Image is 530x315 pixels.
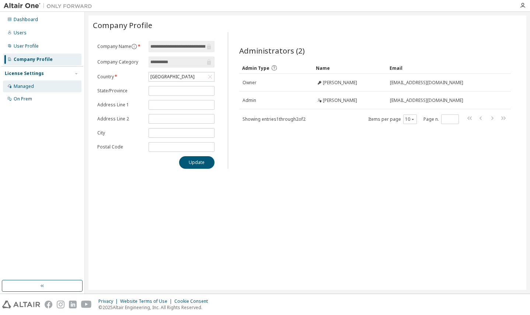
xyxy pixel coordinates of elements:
[14,17,38,23] div: Dashboard
[14,57,53,62] div: Company Profile
[5,71,44,76] div: License Settings
[242,65,269,71] span: Admin Type
[4,2,96,10] img: Altair One
[405,116,415,122] button: 10
[423,114,459,124] span: Page n.
[316,62,384,74] div: Name
[390,80,463,86] span: [EMAIL_ADDRESS][DOMAIN_NAME]
[97,130,144,136] label: City
[368,114,417,124] span: Items per page
[243,80,257,86] span: Owner
[239,45,305,56] span: Administrators (2)
[97,44,144,49] label: Company Name
[97,74,144,80] label: Country
[81,301,92,308] img: youtube.svg
[97,116,144,122] label: Address Line 2
[45,301,52,308] img: facebook.svg
[243,116,306,122] span: Showing entries 1 through 2 of 2
[14,96,32,102] div: On Prem
[323,80,357,86] span: [PERSON_NAME]
[390,97,463,103] span: [EMAIL_ADDRESS][DOMAIN_NAME]
[14,43,39,49] div: User Profile
[57,301,64,308] img: instagram.svg
[179,156,215,169] button: Update
[323,97,357,103] span: [PERSON_NAME]
[14,83,34,89] div: Managed
[97,88,144,94] label: State/Province
[174,298,212,304] div: Cookie Consent
[98,304,212,311] p: © 2025 Altair Engineering, Inc. All Rights Reserved.
[14,30,27,36] div: Users
[98,298,120,304] div: Privacy
[149,72,214,81] div: [GEOGRAPHIC_DATA]
[120,298,174,304] div: Website Terms of Use
[149,73,196,81] div: [GEOGRAPHIC_DATA]
[97,102,144,108] label: Address Line 1
[97,144,144,150] label: Postal Code
[93,20,152,30] span: Company Profile
[243,97,256,103] span: Admin
[390,62,490,74] div: Email
[131,44,137,49] button: information
[2,301,40,308] img: altair_logo.svg
[97,59,144,65] label: Company Category
[69,301,77,308] img: linkedin.svg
